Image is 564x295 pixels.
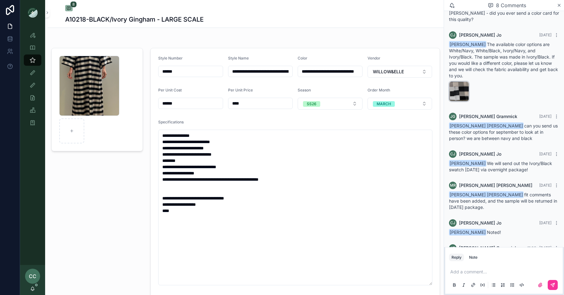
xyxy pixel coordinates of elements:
[449,191,524,198] span: [PERSON_NAME] [PERSON_NAME]
[20,25,45,137] div: scrollable content
[449,160,486,167] span: [PERSON_NAME]
[65,15,204,24] h1: A10218-BLACK/Ivory Gingham - LARGE SCALE
[450,246,455,251] span: JG
[459,151,501,157] span: [PERSON_NAME] Jo
[539,220,551,225] span: [DATE]
[539,183,551,188] span: [DATE]
[298,98,363,110] button: Select Button
[449,161,552,172] span: We will send out the Ivory/Black swatch [DATE] via overnight package!
[158,88,182,92] span: Per Unit Cost
[298,56,307,60] span: Color
[449,42,558,78] span: The available color options are White/Navy, White/Black, Ivory/Navy, and Ivory/Black. The sample ...
[459,113,517,120] span: [PERSON_NAME] Grammick
[298,88,311,92] span: Season
[450,114,455,119] span: JG
[228,56,249,60] span: Style Name
[377,101,391,107] div: MARCH
[449,229,486,235] span: [PERSON_NAME]
[469,255,478,260] div: Note
[368,56,380,60] span: Vendor
[29,272,36,280] span: CC
[228,88,253,92] span: Per Unit Price
[449,41,486,48] span: [PERSON_NAME]
[450,33,455,38] span: CJ
[539,152,551,156] span: [DATE]
[158,56,183,60] span: Style Number
[450,220,455,225] span: CJ
[449,254,464,261] button: Reply
[450,183,456,188] span: MR
[539,114,551,119] span: [DATE]
[449,122,524,129] span: [PERSON_NAME] [PERSON_NAME]
[449,123,558,141] span: can you send us these color options for september to look at in person? we are between navy and b...
[459,182,532,189] span: [PERSON_NAME] [PERSON_NAME]
[459,220,501,226] span: [PERSON_NAME] Jo
[449,192,557,210] span: fit comments have been added, and the sample will be returned in [DATE] package.
[459,32,501,38] span: [PERSON_NAME] Jo
[539,33,551,37] span: [DATE]
[459,245,517,251] span: [PERSON_NAME] Grammick
[307,101,316,107] div: SS26
[368,88,390,92] span: Order Month
[65,5,73,13] button: 8
[450,152,455,157] span: CJ
[368,98,432,110] button: Select Button
[158,120,184,124] span: Specifications
[527,246,551,250] span: 11:08 • [DATE]
[449,230,501,235] span: Noted!
[496,2,526,9] span: 8 Comments
[70,1,77,8] span: 8
[368,66,432,78] button: Select Button
[467,254,480,261] button: Note
[28,8,38,18] img: App logo
[373,69,404,75] span: WILLOW&ELLE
